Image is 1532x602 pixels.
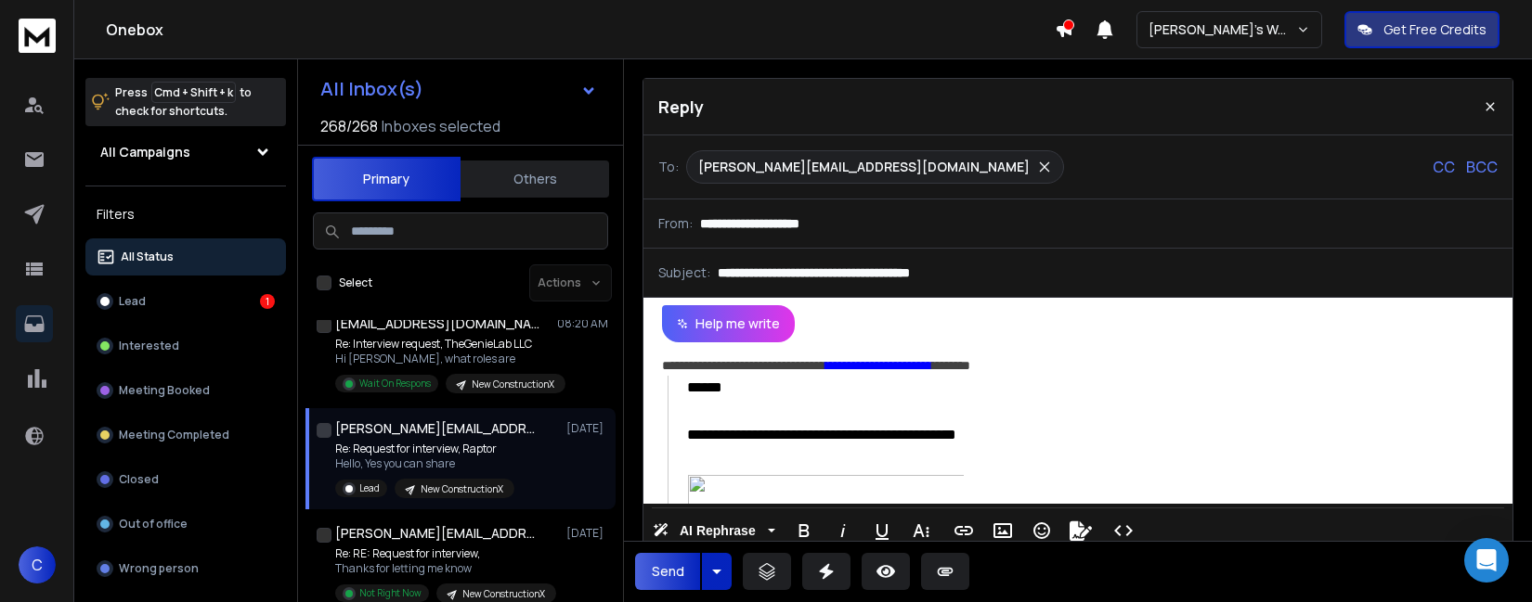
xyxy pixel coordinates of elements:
h1: [EMAIL_ADDRESS][DOMAIN_NAME] [335,314,539,333]
p: From: [658,214,693,233]
span: Cmd + Shift + k [151,82,236,103]
p: Closed [119,472,159,487]
p: CC [1433,156,1455,178]
button: Insert Link (⌘K) [946,512,981,549]
p: Interested [119,339,179,353]
p: Lead [359,481,380,495]
div: 1 [260,294,275,309]
p: Wait On Respons [359,377,431,391]
h1: Onebox [106,19,1055,41]
p: Meeting Completed [119,428,229,442]
p: Re: Request for interview, Raptor [335,442,514,456]
p: 08:20 AM [557,316,608,331]
button: AI Rephrase [649,512,779,549]
p: [PERSON_NAME]'s Workspace [1149,20,1296,39]
p: Press to check for shortcuts. [115,83,252,121]
p: Subject: [658,263,710,282]
h1: All Campaigns [100,143,190,161]
h3: Inboxes selected [382,115,500,137]
p: Get Free Credits [1383,20,1487,39]
button: Meeting Completed [85,416,286,454]
p: New ConstructionX [472,378,554,391]
p: [DATE] [566,421,608,436]
h1: [PERSON_NAME][EMAIL_ADDRESS][DOMAIN_NAME] [335,419,539,438]
img: logo [19,19,56,53]
p: Hello, Yes you can share [335,456,514,471]
p: Lead [119,294,146,309]
p: Thanks for letting me know [335,561,556,576]
button: Lead1 [85,283,286,320]
p: Not Right Now [359,586,422,600]
p: Re: RE: Request for interview, [335,546,556,561]
p: [PERSON_NAME][EMAIL_ADDRESS][DOMAIN_NAME] [698,158,1030,176]
h1: [PERSON_NAME][EMAIL_ADDRESS][PERSON_NAME][DOMAIN_NAME] [335,524,539,543]
button: Signature [1063,512,1098,549]
span: AI Rephrase [676,523,760,539]
button: Send [635,553,700,590]
button: C [19,546,56,583]
p: All Status [121,250,174,264]
p: [DATE] [566,526,608,541]
p: Out of office [119,517,188,532]
button: Get Free Credits [1344,11,1500,48]
p: To: [658,158,679,176]
button: More Text [903,512,939,549]
button: Wrong person [85,550,286,587]
button: Meeting Booked [85,372,286,409]
button: Out of office [85,506,286,543]
p: New ConstructionX [462,587,545,601]
button: Underline (⌘U) [864,512,900,549]
p: Wrong person [119,561,199,576]
p: New ConstructionX [421,482,503,496]
button: Insert Image (⌘P) [985,512,1020,549]
p: Meeting Booked [119,383,210,398]
button: Closed [85,461,286,498]
h1: All Inbox(s) [320,80,423,98]
p: Hi [PERSON_NAME], what roles are [335,352,558,366]
button: All Inbox(s) [305,70,612,108]
button: All Status [85,238,286,275]
h3: Filters [85,201,286,227]
button: Code View [1106,512,1141,549]
button: Help me write [662,305,795,342]
p: Reply [658,94,704,120]
button: Italic (⌘I) [825,512,861,549]
button: Interested [85,327,286,365]
span: 268 / 268 [320,115,378,137]
button: Others [461,159,609,199]
button: All Campaigns [85,134,286,171]
button: Primary [312,157,461,201]
p: BCC [1466,156,1498,178]
label: Select [339,275,372,290]
p: Re: Interview request, TheGenieLab LLC [335,337,558,352]
div: Open Intercom Messenger [1464,538,1509,583]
